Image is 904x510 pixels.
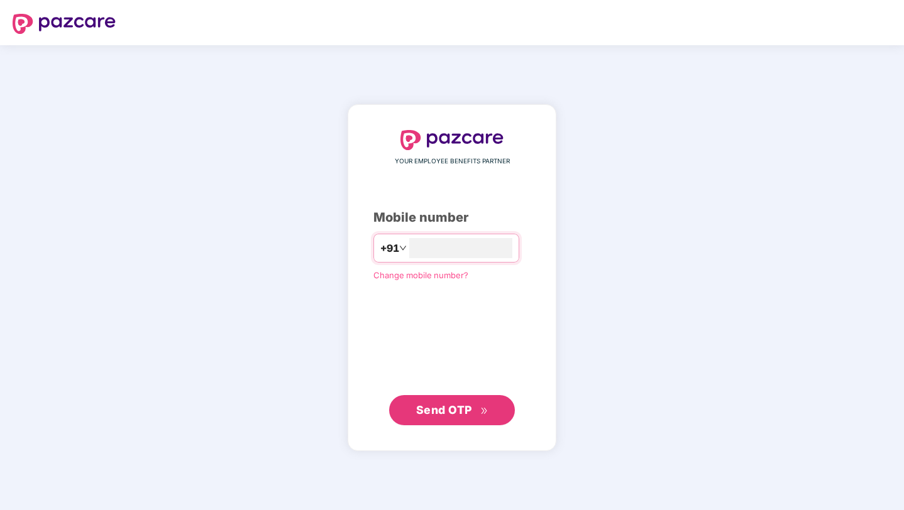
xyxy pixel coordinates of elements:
[373,208,531,227] div: Mobile number
[399,244,407,252] span: down
[400,130,504,150] img: logo
[389,395,515,425] button: Send OTPdouble-right
[380,241,399,256] span: +91
[416,403,472,416] span: Send OTP
[480,407,488,415] span: double-right
[395,156,510,166] span: YOUR EMPLOYEE BENEFITS PARTNER
[13,14,116,34] img: logo
[373,270,468,280] a: Change mobile number?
